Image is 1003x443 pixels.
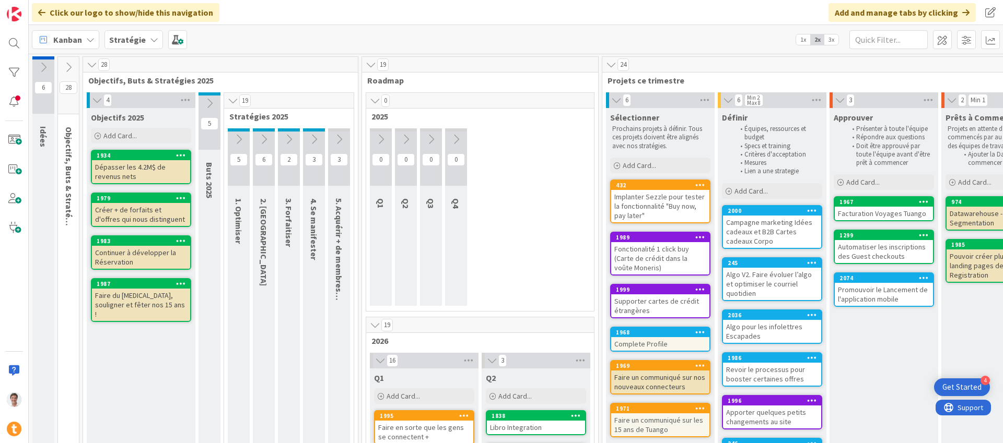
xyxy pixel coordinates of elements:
[610,360,710,394] a: 1969Faire un communiqué sur nos nouveaux connecteurs
[723,363,821,386] div: Revoir le processus pour booster certaines offres
[92,289,190,321] div: Faire du [MEDICAL_DATA], souligner et fêter nos 15 ans !
[723,320,821,343] div: Algo pour les infolettres Escapades
[616,234,709,241] div: 1989
[92,236,190,246] div: 1983
[88,75,345,86] span: Objectifs, Buts & Stratégies 2025
[611,413,709,436] div: Faire un communiqué sur les 15 ans de Tuango
[722,395,822,429] a: 1996Apporter quelques petits changements au site
[616,286,709,293] div: 1999
[60,81,77,94] span: 28
[734,167,821,175] li: Lien a une strategie
[723,310,821,343] div: 2036Algo pour les infolettres Escapades
[810,34,824,45] span: 2x
[611,285,709,294] div: 1999
[835,273,933,306] div: 2074Promouvoir le Lancement de l'application mobile
[487,421,585,434] div: Libro Integration
[387,354,398,367] span: 16
[723,258,821,268] div: 245
[204,162,215,198] span: Buts 2025
[91,193,191,227] a: 1979Créer + de forfaits et d'offres qui nous distinguent
[109,34,146,45] b: Stratégie
[92,279,190,321] div: 1987Faire du [MEDICAL_DATA], souligner et fêter nos 15 ans !
[92,194,190,203] div: 1979
[734,94,743,106] span: 6
[617,58,629,71] span: 24
[734,186,768,196] span: Add Card...
[610,403,710,437] a: 1971Faire un communiqué sur les 15 ans de Tuango
[381,319,393,331] span: 19
[334,198,344,433] span: 5. Acquérir + de membres actifs et Générer du trafic organique
[734,150,821,159] li: Critères d'acceptation
[611,404,709,413] div: 1971
[380,412,473,420] div: 1995
[623,94,631,106] span: 6
[64,127,74,252] span: Objectifs, Buts & Stratégies 2024
[723,206,821,248] div: 2000Campagne marketing Idées cadeaux et B2B Cartes cadeaux Corpo
[374,373,384,383] span: Q1
[91,150,191,184] a: 1934Dépasser les 4.2M$ de revenus nets
[723,353,821,386] div: 1986Revoir le processus pour booster certaines offres
[377,58,389,71] span: 19
[611,361,709,370] div: 1969
[942,382,982,392] div: Get Started
[34,81,52,94] span: 6
[92,236,190,269] div: 1983Continuer à développer la Réservation
[846,125,932,133] li: Présenter à toute l'équipe
[612,125,708,150] p: Prochains projets à définir. Tous ces projets doivent être alignés avec nos stratégies.
[722,205,822,249] a: 2000Campagne marketing Idées cadeaux et B2B Cartes cadeaux Corpo
[103,131,137,140] span: Add Card...
[723,268,821,300] div: Algo V2. Faire évoluer l’algo et optimiser le courriel quotidien
[234,198,244,244] span: 1. Optimiser
[611,181,709,222] div: 432Implanter Sezzle pour tester la fonctionnalité "Buy now, pay later"
[255,153,273,166] span: 6
[367,75,585,86] span: Roadmap
[38,126,49,147] span: Idées
[611,337,709,351] div: Complete Profile
[401,198,411,208] span: Q2
[728,259,821,267] div: 245
[611,361,709,393] div: 1969Faire un communiqué sur nos nouveaux connecteurs
[91,235,191,270] a: 1983Continuer à développer la Réservation
[487,411,585,434] div: 1838Libro Integration
[92,203,190,226] div: Créer + de forfaits et d'offres qui nous distinguent
[835,283,933,306] div: Promouvoir le Lancement de l'application mobile
[846,94,855,106] span: 3
[616,182,709,189] div: 432
[498,354,507,367] span: 3
[259,198,269,286] span: 2. Engager
[722,257,822,301] a: 245Algo V2. Faire évoluer l’algo et optimiser le courriel quotidien
[722,112,748,123] span: Définir
[375,411,473,421] div: 1995
[371,111,581,122] span: 2025
[835,197,933,220] div: 1967Facturation Voyages Tuango
[372,153,390,166] span: 0
[498,391,532,401] span: Add Card...
[376,198,386,208] span: Q1
[934,378,990,396] div: Open Get Started checklist, remaining modules: 4
[834,196,934,221] a: 1967Facturation Voyages Tuango
[7,422,21,436] img: avatar
[103,94,112,106] span: 4
[839,232,933,239] div: 1299
[728,207,821,214] div: 2000
[22,2,48,14] span: Support
[98,58,110,71] span: 28
[387,391,420,401] span: Add Card...
[330,153,348,166] span: 3
[829,3,976,22] div: Add and manage tabs by clicking
[839,274,933,282] div: 2074
[371,336,581,346] span: 2026
[426,198,436,208] span: Q3
[747,95,760,100] div: Min 2
[487,411,585,421] div: 1838
[229,111,341,122] span: Stratégies 2025
[611,328,709,337] div: 1968
[611,242,709,274] div: Fonctionalité 1 click buy (Carte de crédit dans la voûte Moneris)
[723,215,821,248] div: Campagne marketing Idées cadeaux et B2B Cartes cadeaux Corpo
[723,353,821,363] div: 1986
[92,151,190,160] div: 1934
[447,153,465,166] span: 0
[723,258,821,300] div: 245Algo V2. Faire évoluer l’algo et optimiser le courriel quotidien
[7,7,21,21] img: Visit kanbanzone.com
[722,309,822,344] a: 2036Algo pour les infolettres Escapades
